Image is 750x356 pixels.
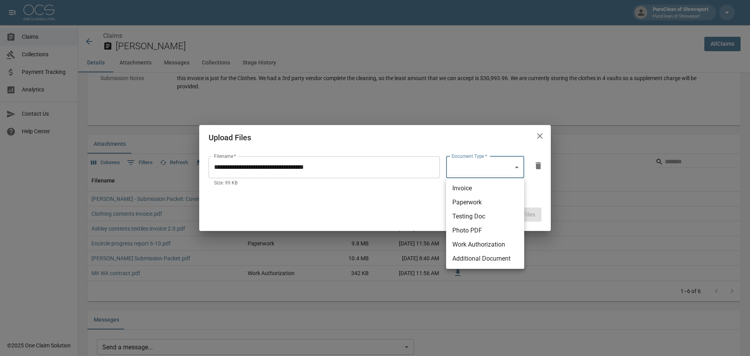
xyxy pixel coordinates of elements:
li: Photo PDF [446,224,524,238]
li: Testing Doc [446,209,524,224]
li: Invoice [446,181,524,195]
li: Work Authorization [446,238,524,252]
li: Additional Document [446,252,524,266]
li: Paperwork [446,195,524,209]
